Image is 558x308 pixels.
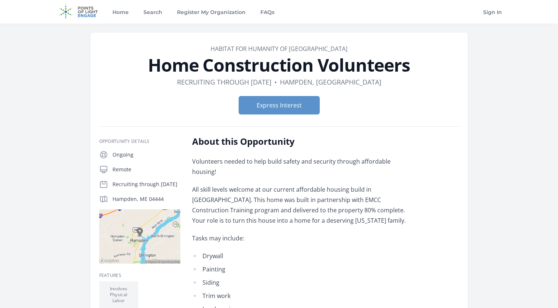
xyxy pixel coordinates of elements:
[99,209,180,264] img: Map
[112,195,180,203] p: Hampden, ME 04444
[211,45,347,53] a: Habitat for Humanity of [GEOGRAPHIC_DATA]
[239,96,320,114] button: Express Interest
[192,251,408,261] li: Drywall
[280,77,381,87] dd: Hampden, [GEOGRAPHIC_DATA]
[192,277,408,288] li: Siding
[192,233,408,243] p: Tasks may include:
[112,166,180,173] p: Remote
[192,184,408,226] p: All skill levels welcome at our current affordable housing build in [GEOGRAPHIC_DATA]. This home ...
[99,281,138,308] li: Involves Physical Labor
[112,181,180,188] p: Recruiting through [DATE]
[192,136,408,147] h2: About this Opportunity
[99,273,180,278] h3: Features
[192,264,408,274] li: Painting
[112,151,180,158] p: Ongoing
[177,77,271,87] dd: Recruiting through [DATE]
[192,291,408,301] li: Trim work
[192,157,391,176] span: Volunteers needed to help build safety and security through affordable housing!
[99,138,180,144] h3: Opportunity Details
[99,56,459,74] h1: Home Construction Volunteers
[274,77,277,87] div: •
